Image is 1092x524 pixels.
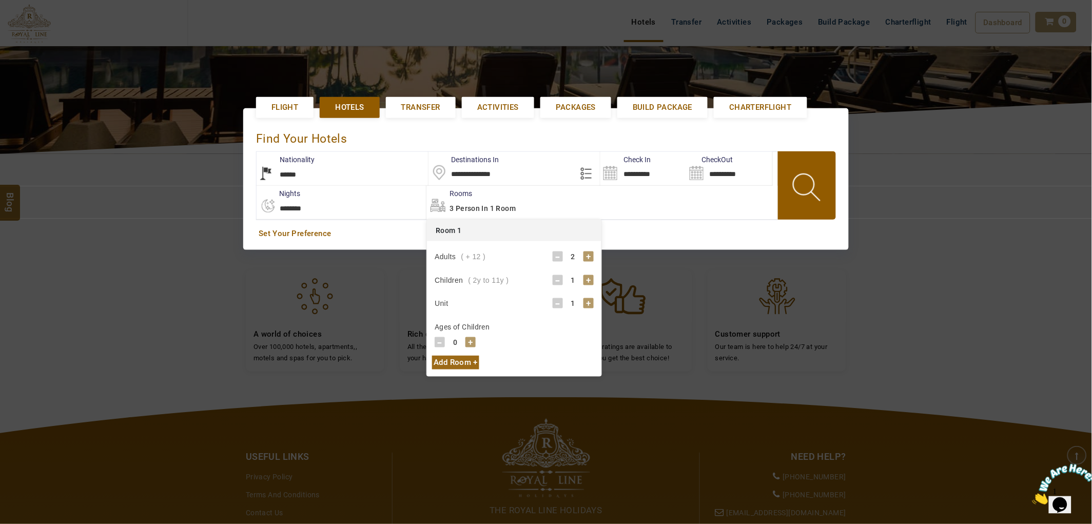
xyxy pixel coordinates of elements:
[386,97,456,118] a: Transfer
[401,102,440,113] span: Transfer
[271,102,298,113] span: Flight
[600,152,686,185] input: Search
[583,298,594,308] div: +
[1028,460,1092,509] iframe: chat widget
[257,154,315,165] label: Nationality
[563,275,583,285] div: 1
[563,298,583,308] div: 1
[435,298,454,308] div: Unit
[556,102,596,113] span: Packages
[465,337,476,347] div: +
[553,275,563,285] div: -
[256,188,300,199] label: nights
[256,97,314,118] a: Flight
[450,204,516,212] span: 3 Person in 1 Room
[445,337,465,347] div: 0
[435,322,594,332] div: Ages of Children
[432,356,479,370] div: Add Room +
[477,102,519,113] span: Activities
[600,154,651,165] label: Check In
[583,251,594,262] div: +
[435,275,509,285] div: Children
[687,152,772,185] input: Search
[426,188,472,199] label: Rooms
[435,251,485,262] div: Adults
[617,97,708,118] a: Build Package
[335,102,364,113] span: Hotels
[436,226,461,235] span: Room 1
[461,253,486,261] span: ( + 12 )
[714,97,807,118] a: Charterflight
[540,97,611,118] a: Packages
[4,4,8,13] span: 1
[563,251,583,262] div: 2
[583,275,594,285] div: +
[729,102,791,113] span: Charterflight
[687,154,733,165] label: CheckOut
[469,276,509,284] span: ( 2y to 11y )
[462,97,534,118] a: Activities
[4,4,68,45] img: Chat attention grabber
[428,154,499,165] label: Destinations In
[259,228,833,239] a: Set Your Preference
[633,102,692,113] span: Build Package
[553,251,563,262] div: -
[320,97,379,118] a: Hotels
[435,337,445,347] div: -
[553,298,563,308] div: -
[256,121,836,151] div: Find Your Hotels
